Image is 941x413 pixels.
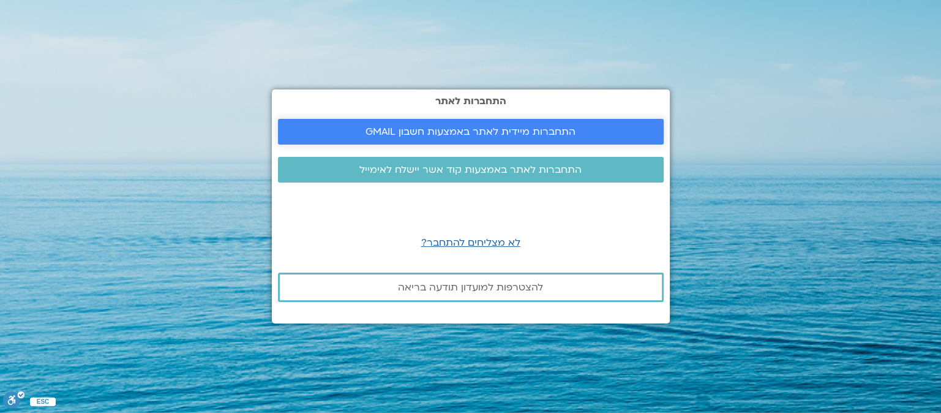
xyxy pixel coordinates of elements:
span: התחברות לאתר באמצעות קוד אשר יישלח לאימייל [359,164,582,175]
a: לא מצליחים להתחבר? [421,236,520,249]
h2: התחברות לאתר [278,96,664,107]
a: התחברות לאתר באמצעות קוד אשר יישלח לאימייל [278,157,664,183]
span: התחברות מיידית לאתר באמצעות חשבון GMAIL [366,126,575,137]
a: להצטרפות למועדון תודעה בריאה [278,273,664,302]
span: להצטרפות למועדון תודעה בריאה [398,282,543,293]
a: התחברות מיידית לאתר באמצעות חשבון GMAIL [278,119,664,145]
